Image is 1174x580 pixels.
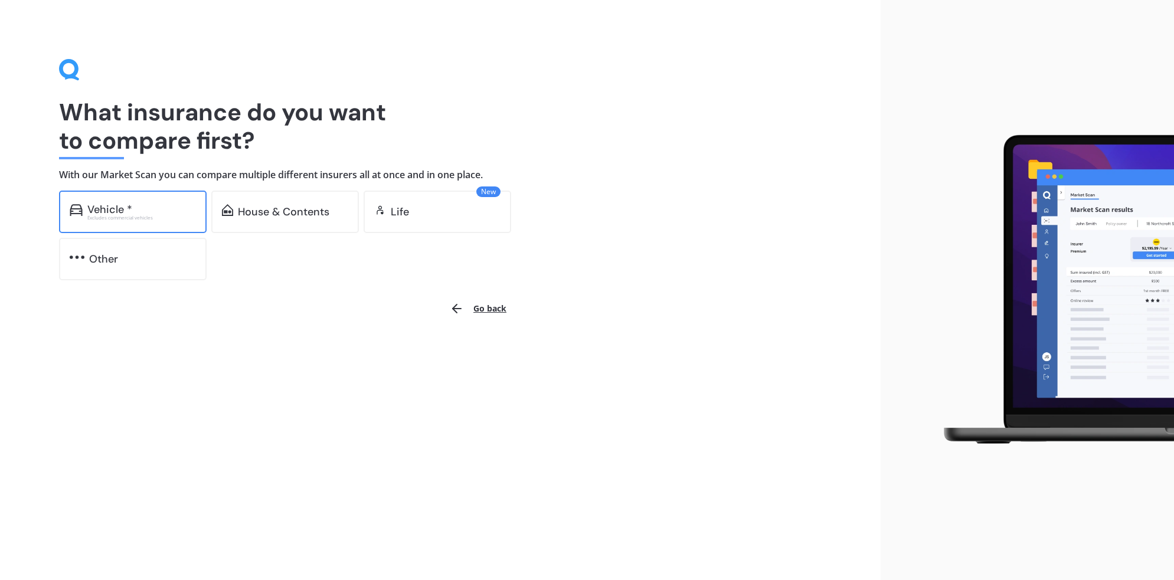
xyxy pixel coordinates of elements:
[238,206,329,218] div: House & Contents
[374,204,386,216] img: life.f720d6a2d7cdcd3ad642.svg
[59,169,822,181] h4: With our Market Scan you can compare multiple different insurers all at once and in one place.
[476,186,501,197] span: New
[927,128,1174,453] img: laptop.webp
[70,251,84,263] img: other.81dba5aafe580aa69f38.svg
[222,204,233,216] img: home-and-contents.b802091223b8502ef2dd.svg
[89,253,118,265] div: Other
[87,215,196,220] div: Excludes commercial vehicles
[443,294,514,323] button: Go back
[87,204,132,215] div: Vehicle *
[391,206,409,218] div: Life
[70,204,83,216] img: car.f15378c7a67c060ca3f3.svg
[59,98,822,155] h1: What insurance do you want to compare first?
